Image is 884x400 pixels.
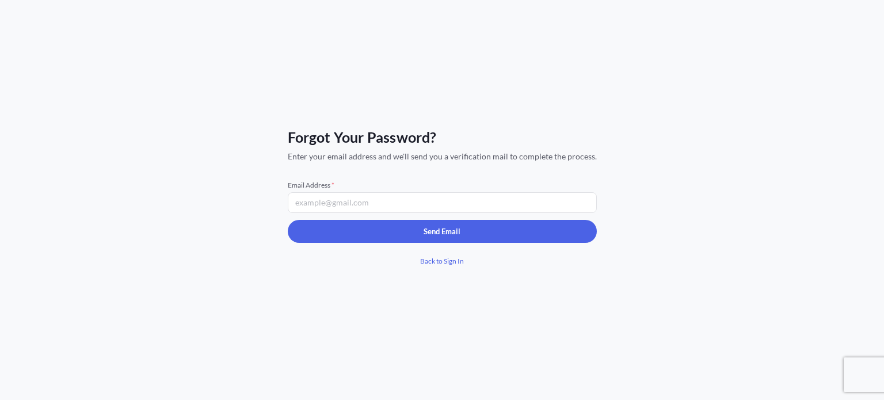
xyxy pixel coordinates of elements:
[288,181,597,190] span: Email Address
[288,192,597,213] input: example@gmail.com
[424,226,460,237] p: Send Email
[288,220,597,243] button: Send Email
[288,151,597,162] span: Enter your email address and we'll send you a verification mail to complete the process.
[288,250,597,273] a: Back to Sign In
[420,256,464,267] span: Back to Sign In
[288,128,597,146] span: Forgot Your Password?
